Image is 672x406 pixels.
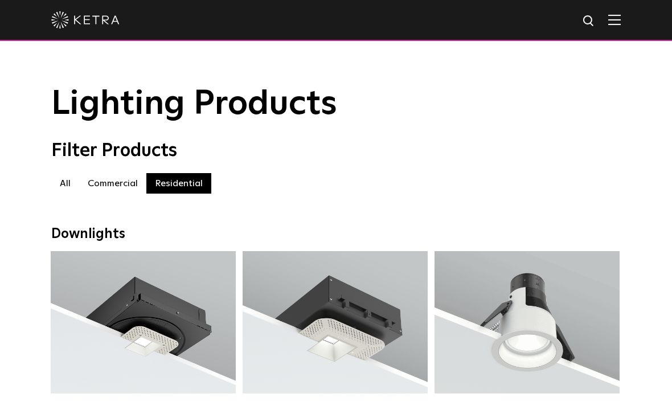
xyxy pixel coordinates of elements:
[51,226,621,243] div: Downlights
[51,87,337,121] span: Lighting Products
[51,140,621,162] div: Filter Products
[79,173,146,194] label: Commercial
[582,14,596,28] img: search icon
[146,173,211,194] label: Residential
[51,173,79,194] label: All
[51,11,120,28] img: ketra-logo-2019-white
[608,14,621,25] img: Hamburger%20Nav.svg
